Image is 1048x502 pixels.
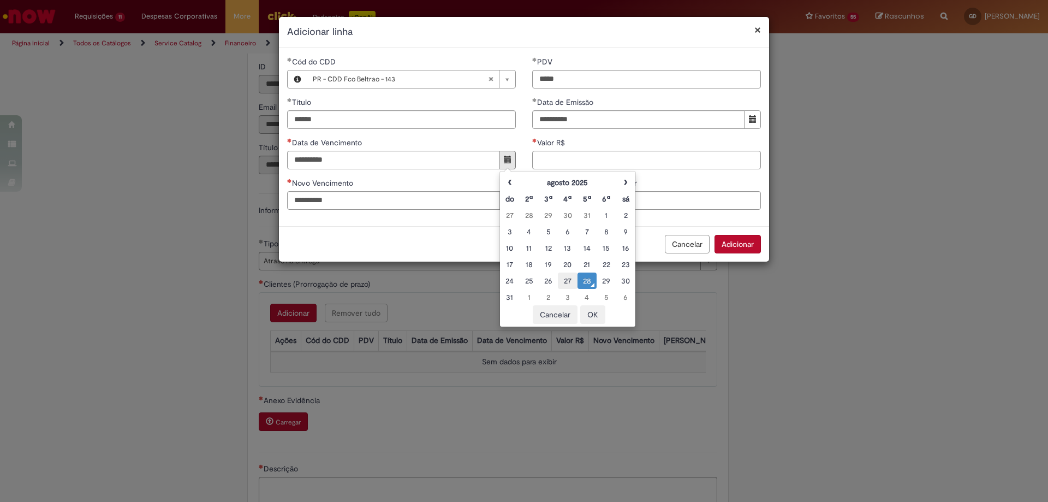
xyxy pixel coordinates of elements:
button: Fechar modal [754,24,761,36]
span: Valor R$ [537,138,567,147]
div: 30 July 2025 Wednesday [561,210,574,221]
div: 04 September 2025 Thursday [580,292,594,303]
div: 14 August 2025 Thursday [580,243,594,253]
span: PR - CDD Fco Beltrao - 143 [313,70,488,88]
th: Quinta-feira [577,191,597,207]
div: 08 August 2025 Friday [599,226,613,237]
div: 05 August 2025 Tuesday [541,226,555,237]
span: Título [292,97,313,107]
div: 19 August 2025 Tuesday [541,259,555,270]
th: Próximo mês [616,174,635,191]
span: Obrigatório Preenchido [287,98,292,102]
div: 10 August 2025 Sunday [503,243,516,253]
div: 21 August 2025 Thursday [580,259,594,270]
span: Obrigatório Preenchido [532,57,537,62]
div: 09 August 2025 Saturday [619,226,633,237]
div: 29 July 2025 Tuesday [541,210,555,221]
div: 17 August 2025 Sunday [503,259,516,270]
div: 31 July 2025 Thursday [580,210,594,221]
span: Necessários - Cód do CDD [292,57,338,67]
span: Obrigatório Preenchido [532,98,537,102]
a: PR - CDD Fco Beltrao - 143Limpar campo Cód do CDD [307,70,515,88]
div: O seletor de data foi aberto.28 August 2025 Thursday [580,275,594,286]
th: Domingo [500,191,519,207]
div: 12 August 2025 Tuesday [541,243,555,253]
div: 06 September 2025 Saturday [619,292,633,303]
span: Obrigatório Preenchido [287,57,292,62]
div: 25 August 2025 Monday [522,275,535,286]
div: 27 July 2025 Sunday [503,210,516,221]
div: 30 August 2025 Saturday [619,275,633,286]
div: 28 July 2025 Monday [522,210,535,221]
button: Mostrar calendário para Data de Emissão [744,110,761,129]
abbr: Limpar campo Cód do CDD [483,70,499,88]
button: Cancelar [665,235,710,253]
button: OK [580,305,605,324]
span: Data de Emissão [537,97,596,107]
th: Sábado [616,191,635,207]
div: 24 August 2025 Sunday [503,275,516,286]
button: Mostrar calendário para Data de Vencimento [499,151,516,169]
input: Valor R$ [532,151,761,169]
div: 31 August 2025 Sunday [503,292,516,303]
div: 20 August 2025 Wednesday [561,259,574,270]
input: Data de Vencimento [287,151,499,169]
div: 18 August 2025 Monday [522,259,535,270]
span: Data de Vencimento [292,138,364,147]
input: PDV [532,70,761,88]
div: 13 August 2025 Wednesday [561,243,574,253]
th: Sexta-feira [597,191,616,207]
span: PDV [537,57,555,67]
th: agosto 2025. Alternar mês [519,174,616,191]
div: 03 September 2025 Wednesday [561,292,574,303]
div: 29 August 2025 Friday [599,275,613,286]
input: Data de Emissão 26 August 2025 Tuesday [532,110,745,129]
div: 04 August 2025 Monday [522,226,535,237]
div: 05 September 2025 Friday [599,292,613,303]
div: 11 August 2025 Monday [522,243,535,253]
div: 07 August 2025 Thursday [580,226,594,237]
div: 01 August 2025 Friday [599,210,613,221]
h2: Adicionar linha [287,25,761,39]
div: 15 August 2025 Friday [599,243,613,253]
span: Novo Vencimento [292,178,355,188]
div: 06 August 2025 Wednesday [561,226,574,237]
div: 02 August 2025 Saturday [619,210,633,221]
div: 02 September 2025 Tuesday [541,292,555,303]
button: Cód do CDD, Visualizar este registro PR - CDD Fco Beltrao - 143 [288,70,307,88]
button: Adicionar [714,235,761,253]
span: Necessários [532,138,537,143]
div: 26 August 2025 Tuesday [541,275,555,286]
div: 27 August 2025 Wednesday [561,275,574,286]
input: Título [287,110,516,129]
button: Mostrar calendário para Novo Vencimento [499,191,516,210]
div: 16 August 2025 Saturday [619,243,633,253]
div: 23 August 2025 Saturday [619,259,633,270]
div: 01 September 2025 Monday [522,292,535,303]
th: Mês anterior [500,174,519,191]
button: Cancelar [533,305,577,324]
div: 03 August 2025 Sunday [503,226,516,237]
th: Segunda-feira [519,191,538,207]
input: Novo Vencimento [287,191,499,210]
span: Necessários [287,138,292,143]
span: Necessários [287,179,292,183]
input: Dias a prorrogar [532,191,761,210]
div: 22 August 2025 Friday [599,259,613,270]
div: Escolher data [499,171,636,327]
th: Terça-feira [539,191,558,207]
th: Quarta-feira [558,191,577,207]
